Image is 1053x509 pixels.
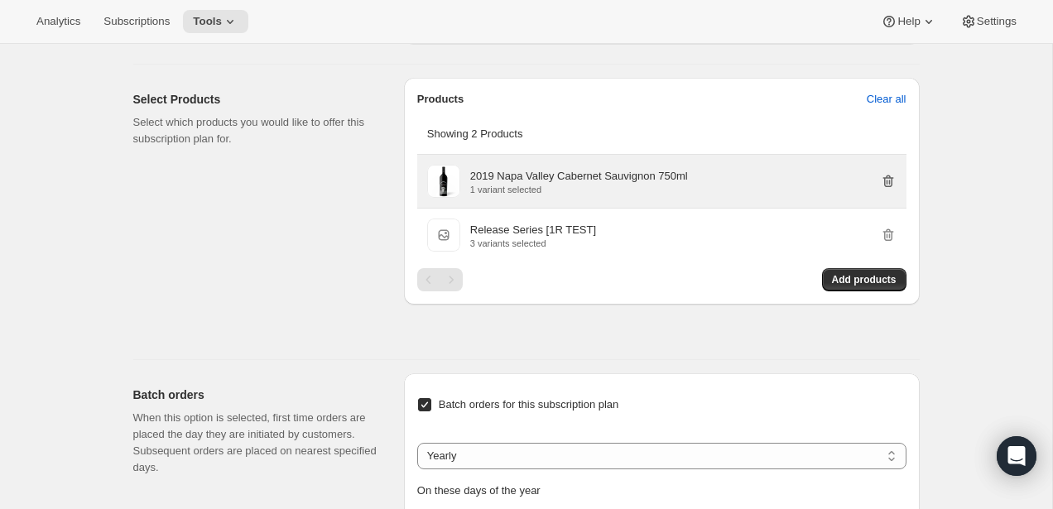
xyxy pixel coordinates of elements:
p: 2019 Napa Valley Cabernet Sauvignon 750ml [470,168,688,185]
p: Products [417,91,464,108]
button: Add products [822,268,906,291]
p: On these days of the year [417,483,906,499]
img: 2019 Napa Valley Cabernet Sauvignon 750ml [427,165,460,198]
div: Open Intercom Messenger [997,436,1036,476]
span: Settings [977,15,1017,28]
p: When this option is selected, first time orders are placed the day they are initiated by customer... [133,410,377,476]
span: Subscriptions [103,15,170,28]
span: Analytics [36,15,80,28]
span: Tools [193,15,222,28]
span: Help [897,15,920,28]
button: Tools [183,10,248,33]
h2: Select Products [133,91,377,108]
button: Clear all [857,86,916,113]
span: Add products [832,273,897,286]
span: Batch orders for this subscription plan [439,398,619,411]
p: 3 variants selected [470,238,596,248]
span: Showing 2 Products [427,127,523,140]
button: Settings [950,10,1027,33]
button: Analytics [26,10,90,33]
p: Select which products you would like to offer this subscription plan for. [133,114,377,147]
h2: Batch orders [133,387,377,403]
p: 1 variant selected [470,185,688,194]
button: Subscriptions [94,10,180,33]
nav: Pagination [417,268,463,291]
button: Help [871,10,946,33]
p: Release Series [1R TEST] [470,222,596,238]
span: Clear all [867,91,906,108]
